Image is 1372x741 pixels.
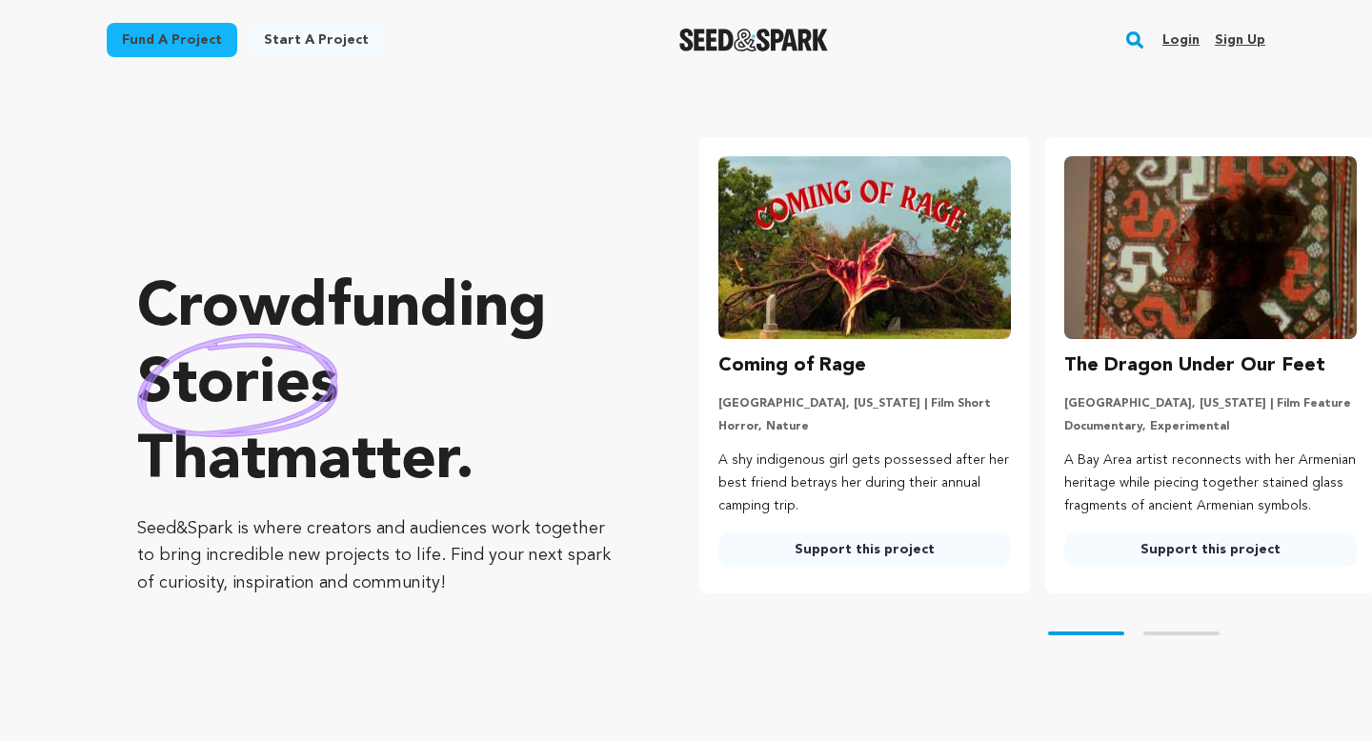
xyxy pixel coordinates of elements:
img: Seed&Spark Logo Dark Mode [679,29,829,51]
img: The Dragon Under Our Feet image [1064,156,1357,339]
span: matter [266,431,455,492]
img: Coming of Rage image [718,156,1011,339]
a: Support this project [1064,532,1357,567]
a: Start a project [249,23,384,57]
a: Sign up [1215,25,1265,55]
a: Fund a project [107,23,237,57]
p: Horror, Nature [718,419,1011,434]
a: Login [1162,25,1200,55]
p: [GEOGRAPHIC_DATA], [US_STATE] | Film Feature [1064,396,1357,411]
p: A shy indigenous girl gets possessed after her best friend betrays her during their annual campin... [718,450,1011,517]
p: Seed&Spark is where creators and audiences work together to bring incredible new projects to life... [137,515,623,597]
a: Seed&Spark Homepage [679,29,829,51]
p: Crowdfunding that . [137,271,623,500]
h3: The Dragon Under Our Feet [1064,350,1325,381]
a: Support this project [718,532,1011,567]
p: Documentary, Experimental [1064,419,1357,434]
h3: Coming of Rage [718,350,866,381]
img: hand sketched image [137,333,338,437]
p: [GEOGRAPHIC_DATA], [US_STATE] | Film Short [718,396,1011,411]
p: A Bay Area artist reconnects with her Armenian heritage while piecing together stained glass frag... [1064,450,1357,517]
